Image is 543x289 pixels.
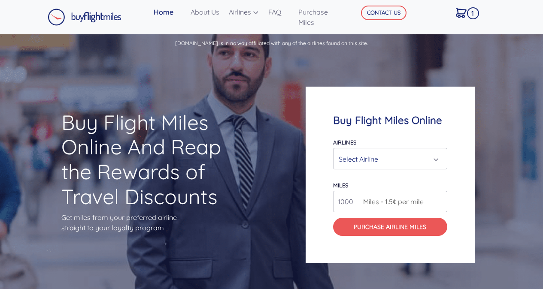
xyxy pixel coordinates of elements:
[61,110,237,209] h1: Buy Flight Miles Online And Reap the Rewards of Travel Discounts
[48,6,121,28] a: Buy Flight Miles Logo
[48,9,121,26] img: Buy Flight Miles Logo
[333,114,447,126] h4: Buy Flight Miles Online
[333,148,447,169] button: Select Airline
[339,151,437,167] div: Select Airline
[295,3,349,31] a: Purchase Miles
[333,182,348,189] label: miles
[265,3,295,21] a: FAQ
[333,218,447,236] button: Purchase Airline Miles
[359,196,424,207] span: Miles - 1.5¢ per mile
[333,139,356,146] label: Airlines
[467,7,479,19] span: 1
[150,3,187,21] a: Home
[361,6,406,20] button: CONTACT US
[61,212,237,233] p: Get miles from your preferred airline straight to your loyalty program
[225,3,265,21] a: Airlines
[452,3,479,21] a: 1
[187,3,225,21] a: About Us
[456,8,467,18] img: Cart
